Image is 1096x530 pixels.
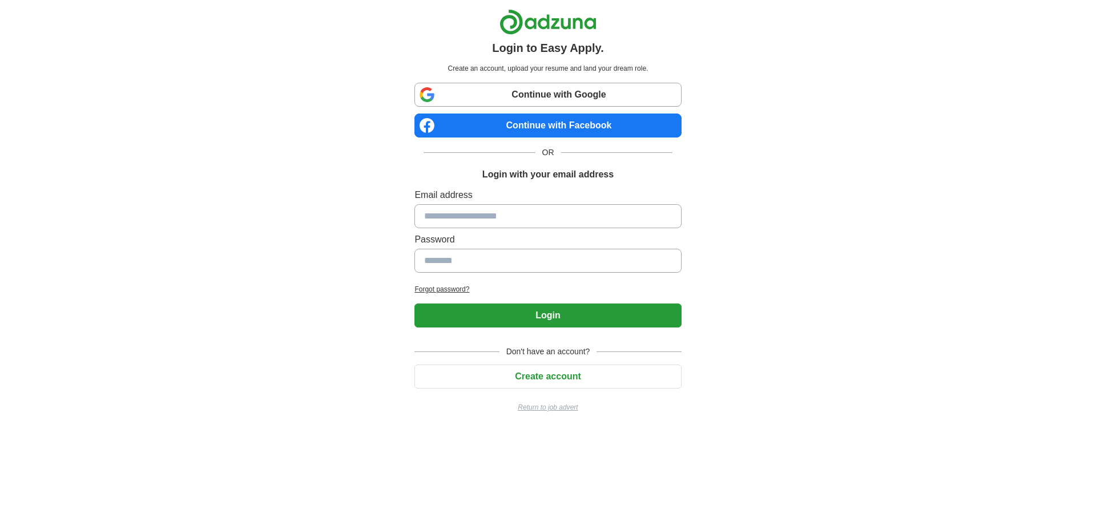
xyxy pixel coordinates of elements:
a: Continue with Facebook [414,114,681,137]
a: Continue with Google [414,83,681,107]
button: Create account [414,365,681,389]
span: Don't have an account? [499,346,597,358]
h1: Login to Easy Apply. [492,39,604,56]
h1: Login with your email address [482,168,614,181]
button: Login [414,304,681,327]
label: Email address [414,188,681,202]
label: Password [414,233,681,246]
a: Return to job advert [414,402,681,412]
a: Forgot password? [414,284,681,294]
img: Adzuna logo [499,9,597,35]
span: OR [535,147,561,159]
a: Create account [414,371,681,381]
p: Create an account, upload your resume and land your dream role. [417,63,679,74]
